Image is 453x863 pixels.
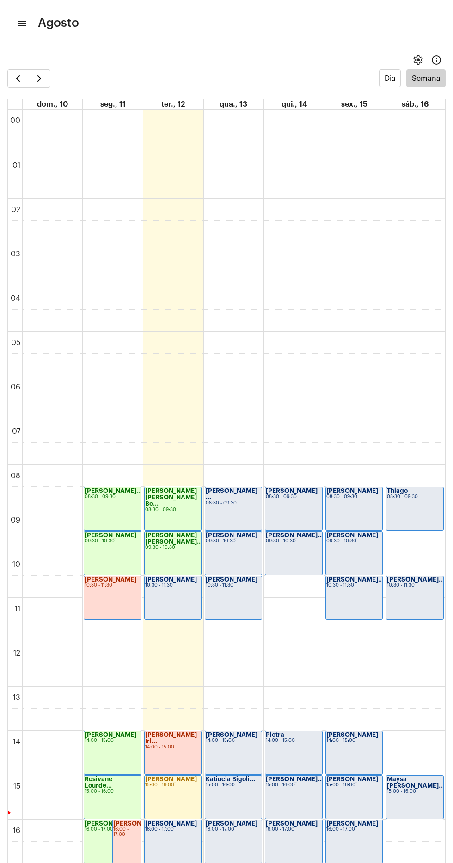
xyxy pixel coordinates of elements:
[85,583,140,588] div: 10:30 - 11:30
[206,577,257,583] strong: [PERSON_NAME]
[9,516,22,524] div: 09
[431,55,442,66] mat-icon: Info
[400,99,430,109] a: 16 de agosto de 2025
[326,577,384,583] strong: [PERSON_NAME]...
[85,827,140,832] div: 16:00 - 17:00
[98,99,128,109] a: 11 de agosto de 2025
[280,99,309,109] a: 14 de agosto de 2025
[266,820,318,827] strong: [PERSON_NAME]
[266,827,321,832] div: 16:00 - 17:00
[387,776,444,789] strong: Maysa [PERSON_NAME]...
[326,783,382,788] div: 15:00 - 16:00
[145,583,201,588] div: 10:30 - 11:30
[206,783,261,788] div: 15:00 - 16:00
[326,539,382,544] div: 09:30 - 10:30
[85,738,140,743] div: 14:00 - 15:00
[387,789,443,794] div: 15:00 - 16:00
[387,583,443,588] div: 10:30 - 11:30
[406,69,446,87] button: Semana
[326,827,382,832] div: 16:00 - 17:00
[85,494,140,499] div: 08:30 - 09:30
[206,820,257,827] strong: [PERSON_NAME]
[145,488,197,507] strong: [PERSON_NAME] [PERSON_NAME] Be...
[326,532,378,538] strong: [PERSON_NAME]
[326,488,378,494] strong: [PERSON_NAME]
[266,732,284,738] strong: Pietra
[9,206,22,214] div: 02
[326,732,378,738] strong: [PERSON_NAME]
[326,776,378,782] strong: [PERSON_NAME]
[11,738,22,746] div: 14
[409,51,427,69] button: settings
[85,532,136,538] strong: [PERSON_NAME]
[326,820,378,827] strong: [PERSON_NAME]
[11,693,22,702] div: 13
[206,776,255,782] strong: Katiucia Bigoli...
[10,427,22,436] div: 07
[206,732,257,738] strong: [PERSON_NAME]
[266,783,321,788] div: 15:00 - 16:00
[427,51,446,69] button: Info
[145,776,197,782] strong: [PERSON_NAME]
[145,577,197,583] strong: [PERSON_NAME]
[9,472,22,480] div: 08
[9,383,22,391] div: 06
[9,294,22,303] div: 04
[35,99,70,109] a: 10 de agosto de 2025
[38,16,79,30] span: Agosto
[8,116,22,125] div: 00
[11,161,22,170] div: 01
[266,494,321,499] div: 08:30 - 09:30
[29,69,50,88] button: Próximo Semana
[387,577,444,583] strong: [PERSON_NAME]...
[145,545,201,550] div: 09:30 - 10:30
[145,820,197,827] strong: [PERSON_NAME]
[387,494,443,499] div: 08:30 - 09:30
[266,488,318,494] strong: [PERSON_NAME]
[113,820,171,827] strong: [PERSON_NAME]...
[206,501,261,506] div: 08:30 - 09:30
[85,577,136,583] strong: [PERSON_NAME]
[145,732,201,744] strong: [PERSON_NAME] - Irl...
[145,532,202,545] strong: [PERSON_NAME] [PERSON_NAME]...
[85,488,142,494] strong: [PERSON_NAME]...
[11,560,22,569] div: 10
[85,539,140,544] div: 09:30 - 10:30
[145,745,201,750] div: 14:00 - 15:00
[145,783,201,788] div: 15:00 - 16:00
[339,99,369,109] a: 15 de agosto de 2025
[206,539,261,544] div: 09:30 - 10:30
[412,55,423,66] span: settings
[85,820,136,827] strong: [PERSON_NAME]
[218,99,249,109] a: 13 de agosto de 2025
[85,732,136,738] strong: [PERSON_NAME]
[145,827,201,832] div: 16:00 - 17:00
[12,649,22,657] div: 12
[326,494,382,499] div: 08:30 - 09:30
[159,99,187,109] a: 12 de agosto de 2025
[266,539,321,544] div: 09:30 - 10:30
[85,789,140,794] div: 15:00 - 16:00
[326,583,382,588] div: 10:30 - 11:30
[266,738,321,743] div: 14:00 - 15:00
[9,250,22,258] div: 03
[387,488,408,494] strong: Thiago
[12,782,22,790] div: 15
[206,488,257,500] strong: [PERSON_NAME] ...
[113,827,140,837] div: 16:00 - 17:00
[7,69,29,88] button: Semana Anterior
[11,827,22,835] div: 16
[206,583,261,588] div: 10:30 - 11:30
[206,827,261,832] div: 16:00 - 17:00
[206,532,257,538] strong: [PERSON_NAME]
[326,738,382,743] div: 14:00 - 15:00
[17,18,26,29] mat-icon: sidenav icon
[13,605,22,613] div: 11
[266,776,323,782] strong: [PERSON_NAME]...
[145,507,201,512] div: 08:30 - 09:30
[9,339,22,347] div: 05
[85,776,112,789] strong: Rosivane Lourde...
[266,532,323,538] strong: [PERSON_NAME]...
[379,69,401,87] button: Dia
[206,738,261,743] div: 14:00 - 15:00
